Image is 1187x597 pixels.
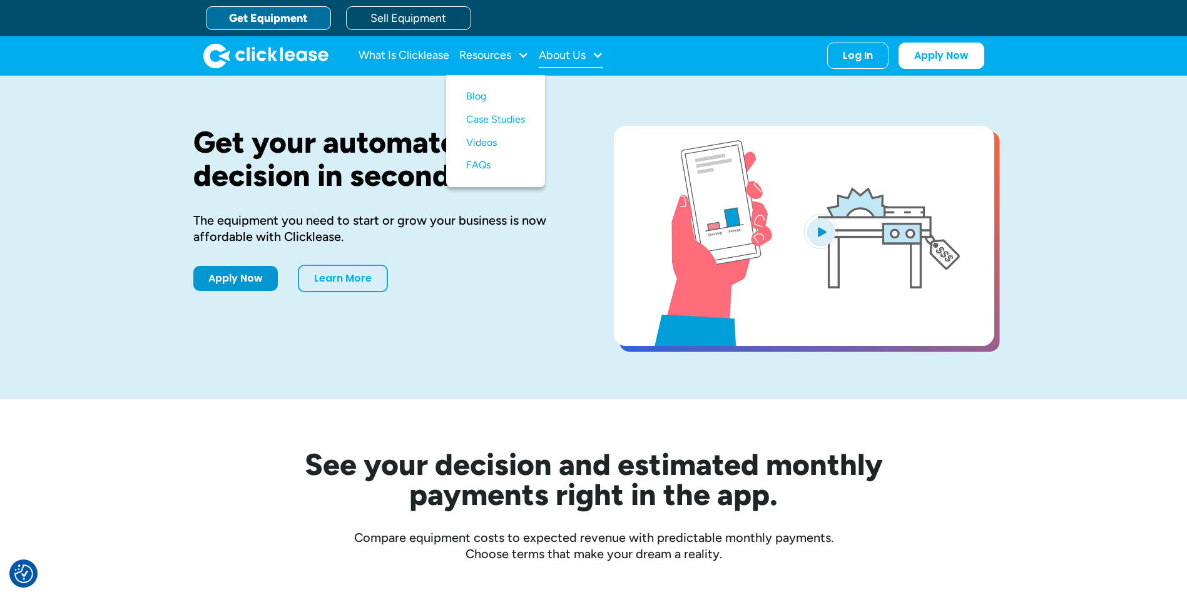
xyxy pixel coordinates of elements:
h1: Get your automated decision in seconds. [193,126,574,192]
h2: See your decision and estimated monthly payments right in the app. [243,449,944,509]
img: Blue play button logo on a light blue circular background [804,214,838,249]
a: home [203,43,329,68]
button: Consent Preferences [14,564,33,583]
a: Videos [466,131,525,155]
div: About Us [539,43,603,68]
a: Blog [466,85,525,108]
a: Sell Equipment [346,6,471,30]
a: Apply Now [193,266,278,291]
div: Compare equipment costs to expected revenue with predictable monthly payments. Choose terms that ... [193,529,994,562]
a: open lightbox [614,126,994,346]
a: FAQs [466,154,525,177]
div: The equipment you need to start or grow your business is now affordable with Clicklease. [193,212,574,245]
div: Log In [843,49,873,62]
img: Clicklease logo [203,43,329,68]
div: Resources [459,43,529,68]
a: Apply Now [899,43,984,69]
a: Case Studies [466,108,525,131]
img: Revisit consent button [14,564,33,583]
a: Get Equipment [206,6,331,30]
nav: Resources [446,75,545,187]
a: Learn More [298,265,388,292]
a: What Is Clicklease [359,43,449,68]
